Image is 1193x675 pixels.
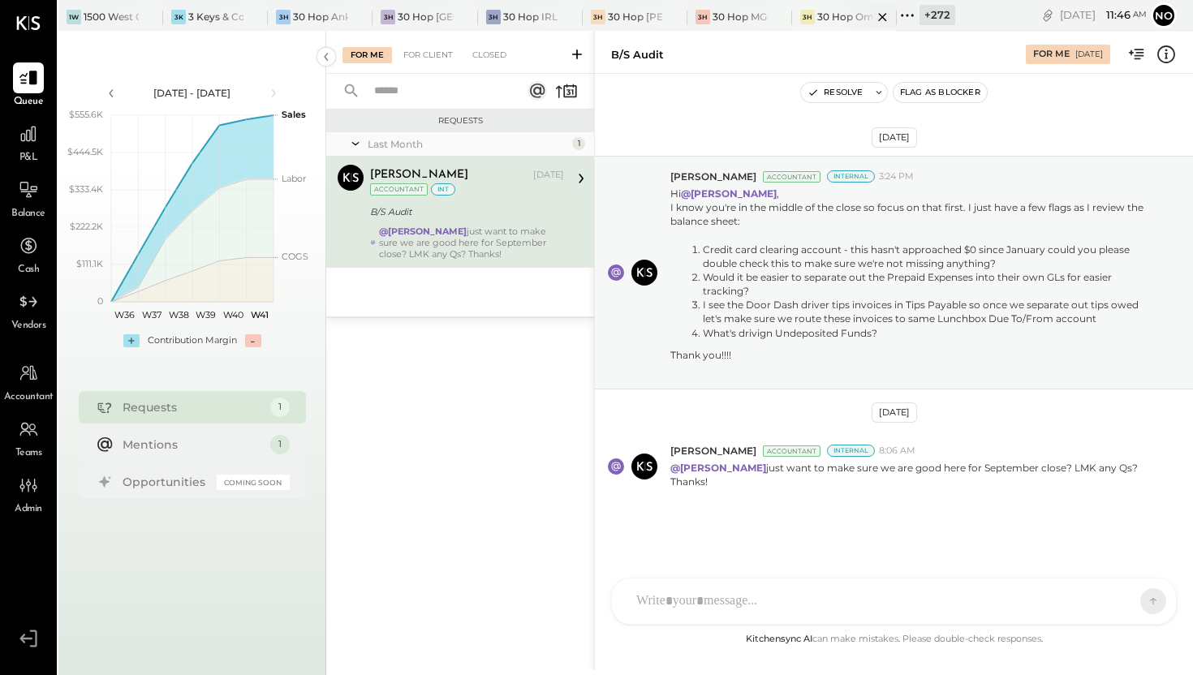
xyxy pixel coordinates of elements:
[827,445,875,457] div: Internal
[342,47,392,63] div: For Me
[1,470,56,517] a: Admin
[69,183,103,195] text: $333.4K
[293,10,348,24] div: 30 Hop Ankeny
[872,127,917,148] div: [DATE]
[1,118,56,166] a: P&L
[1,230,56,277] a: Cash
[670,444,756,458] span: [PERSON_NAME]
[370,204,559,220] div: B/S Audit
[763,445,820,457] div: Accountant
[123,399,262,415] div: Requests
[703,270,1155,298] li: Would it be easier to separate out the Prepaid Expenses into their own GLs for easier tracking?
[503,10,558,24] div: 30 Hop IRL
[670,187,1155,376] p: Hi ,
[67,146,103,157] text: $444.5K
[703,298,1155,325] li: I see the Door Dash driver tips invoices in Tips Payable so once we separate out tips owed let's ...
[827,170,875,183] div: Internal
[19,151,38,166] span: P&L
[188,10,243,24] div: 3 Keys & Company
[334,115,586,127] div: Requests
[486,10,501,24] div: 3H
[370,167,468,183] div: [PERSON_NAME]
[381,10,395,24] div: 3H
[572,137,585,150] div: 1
[801,83,869,102] button: Resolve
[1,286,56,333] a: Vendors
[670,461,1155,488] p: just want to make sure we are good here for September close? LMK any Qs? Thanks!
[168,309,188,320] text: W38
[282,251,308,262] text: COGS
[15,446,42,461] span: Teams
[696,10,710,24] div: 3H
[464,47,515,63] div: Closed
[879,445,915,458] span: 8:06 AM
[1,174,56,221] a: Balance
[114,309,135,320] text: W36
[245,334,261,347] div: -
[879,170,914,183] span: 3:24 PM
[591,10,605,24] div: 3H
[15,502,42,517] span: Admin
[533,169,564,182] div: [DATE]
[763,171,820,183] div: Accountant
[196,309,216,320] text: W39
[217,475,290,490] div: Coming Soon
[270,398,290,417] div: 1
[14,95,44,110] span: Queue
[276,10,291,24] div: 3H
[872,402,917,423] div: [DATE]
[379,226,467,237] strong: @[PERSON_NAME]
[431,183,455,196] div: int
[681,187,777,200] strong: @[PERSON_NAME]
[148,334,237,347] div: Contribution Margin
[69,109,103,120] text: $555.6K
[1040,6,1056,24] div: copy link
[1060,7,1147,23] div: [DATE]
[1151,2,1177,28] button: No
[817,10,872,24] div: 30 Hop Omaha
[84,10,139,24] div: 1500 West Capital LP
[608,10,663,24] div: 30 Hop [PERSON_NAME] Summit
[395,47,461,63] div: For Client
[920,5,955,25] div: + 272
[1075,49,1103,60] div: [DATE]
[670,348,1155,362] div: Thank you!!!!
[368,137,568,151] div: Last Month
[703,243,1155,270] li: Credit card clearing account - this hasn't approached $0 since January could you please double ch...
[398,10,453,24] div: 30 Hop [GEOGRAPHIC_DATA]
[97,295,103,307] text: 0
[703,326,1155,340] li: What's drivign Undeposited Funds?
[282,173,306,184] text: Labor
[1,62,56,110] a: Queue
[142,309,162,320] text: W37
[123,436,262,453] div: Mentions
[11,319,46,333] span: Vendors
[171,10,186,24] div: 3K
[670,200,1155,228] div: I know you're in the middle of the close so focus on that first. I just have a few flags as I rev...
[67,10,81,24] div: 1W
[670,462,766,474] strong: @[PERSON_NAME]
[713,10,768,24] div: 30 Hop MGS
[123,334,140,347] div: +
[1033,48,1070,61] div: For Me
[1,414,56,461] a: Teams
[4,390,54,405] span: Accountant
[800,10,815,24] div: 3H
[894,83,987,102] button: Flag as Blocker
[670,170,756,183] span: [PERSON_NAME]
[611,47,664,62] div: B/S Audit
[123,474,209,490] div: Opportunities
[270,435,290,454] div: 1
[370,183,428,196] div: Accountant
[18,263,39,277] span: Cash
[282,109,306,120] text: Sales
[76,258,103,269] text: $111.1K
[11,207,45,221] span: Balance
[251,309,269,320] text: W41
[222,309,243,320] text: W40
[70,221,103,232] text: $222.2K
[123,86,261,100] div: [DATE] - [DATE]
[379,226,564,260] div: just want to make sure we are good here for September close? LMK any Qs? Thanks!
[1,358,56,405] a: Accountant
